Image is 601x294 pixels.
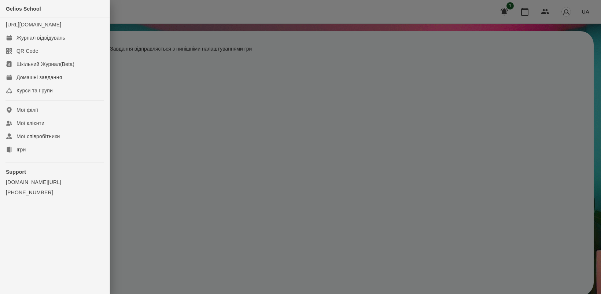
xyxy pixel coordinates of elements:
[6,168,104,176] p: Support
[6,179,104,186] a: [DOMAIN_NAME][URL]
[16,47,38,55] div: QR Code
[16,34,65,41] div: Журнал відвідувань
[16,60,74,68] div: Шкільний Журнал(Beta)
[16,87,53,94] div: Курси та Групи
[6,189,104,196] a: [PHONE_NUMBER]
[16,120,44,127] div: Мої клієнти
[16,106,38,114] div: Мої філії
[16,146,26,153] div: Ігри
[16,74,62,81] div: Домашні завдання
[16,133,60,140] div: Мої співробітники
[6,6,41,12] span: Gelios School
[6,22,61,27] a: [URL][DOMAIN_NAME]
